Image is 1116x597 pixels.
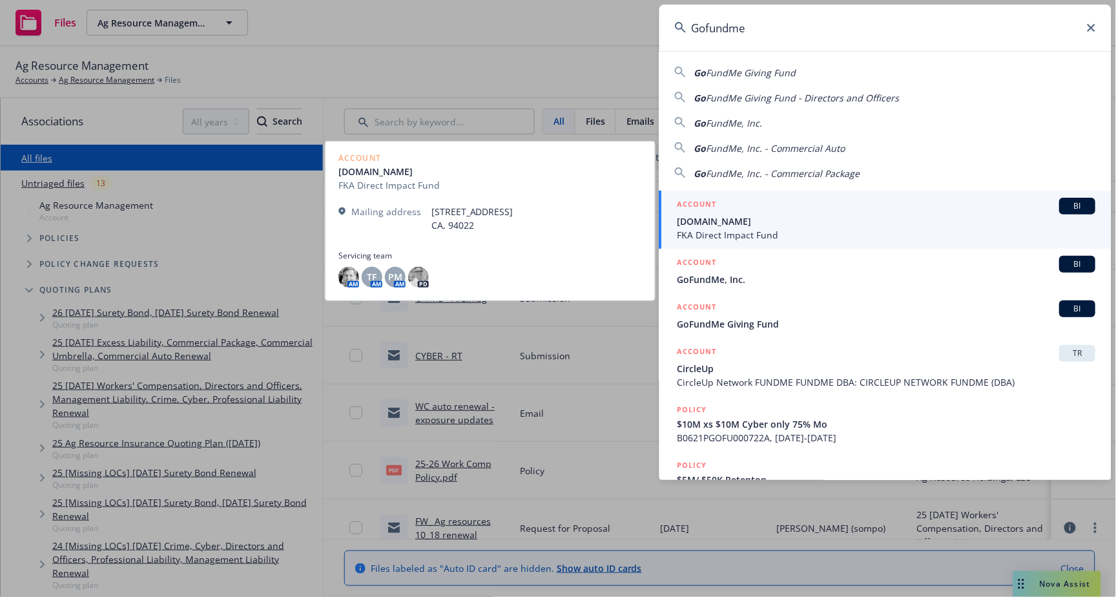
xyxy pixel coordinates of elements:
[1065,258,1091,270] span: BI
[694,67,707,79] span: Go
[677,215,1096,228] span: [DOMAIN_NAME]
[659,338,1111,396] a: ACCOUNTTRCircleUpCircleUp Network FUNDME FUNDME DBA: CIRCLEUP NETWORK FUNDME (DBA)
[707,142,845,154] span: FundMe, Inc. - Commercial Auto
[677,273,1096,286] span: GoFundMe, Inc.
[659,293,1111,338] a: ACCOUNTBIGoFundMe Giving Fund
[677,459,707,472] h5: POLICY
[707,92,900,104] span: FundMe Giving Fund - Directors and Officers
[677,256,717,271] h5: ACCOUNT
[694,167,707,180] span: Go
[1065,303,1091,315] span: BI
[677,473,1096,487] span: $5M/ $50K Retenton
[694,92,707,104] span: Go
[659,452,1111,507] a: POLICY$5M/ $50K Retenton
[677,300,717,316] h5: ACCOUNT
[677,375,1096,389] span: CircleUp Network FUNDME FUNDME DBA: CIRCLEUP NETWORK FUNDME (DBA)
[659,191,1111,249] a: ACCOUNTBI[DOMAIN_NAME]FKA Direct Impact Fund
[659,5,1111,51] input: Search...
[677,417,1096,431] span: $10M xs $10M Cyber only 75% Mo
[659,249,1111,293] a: ACCOUNTBIGoFundMe, Inc.
[677,228,1096,242] span: FKA Direct Impact Fund
[694,142,707,154] span: Go
[677,198,717,213] h5: ACCOUNT
[707,117,763,129] span: FundMe, Inc.
[1065,200,1091,212] span: BI
[677,345,717,361] h5: ACCOUNT
[677,362,1096,375] span: CircleUp
[677,431,1096,445] span: B0621PGOFU000722A, [DATE]-[DATE]
[694,117,707,129] span: Go
[707,167,860,180] span: FundMe, Inc. - Commercial Package
[659,396,1111,452] a: POLICY$10M xs $10M Cyber only 75% MoB0621PGOFU000722A, [DATE]-[DATE]
[677,317,1096,331] span: GoFundMe Giving Fund
[1065,348,1091,359] span: TR
[677,403,707,416] h5: POLICY
[707,67,796,79] span: FundMe Giving Fund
